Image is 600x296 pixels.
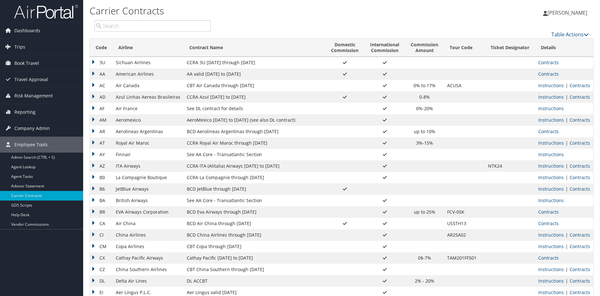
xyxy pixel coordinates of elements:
a: View Ticketing Instructions [538,140,564,146]
td: Copa Airlines [113,241,184,252]
td: BR [90,206,113,218]
td: Cathay Pacific [DATE] to [DATE] [184,252,325,264]
td: EVA Airways Corporation [113,206,184,218]
span: | [564,266,570,272]
span: | [564,186,570,192]
td: 3%-15% [405,137,444,149]
th: Airline: activate to sort column ascending [113,39,184,57]
th: Ticket Designator: activate to sort column ascending [485,39,535,57]
a: View Contracts [538,128,559,134]
td: CBT Copa through [DATE] [184,241,325,252]
td: AeroMexico [DATE] to [DATE] (see also DL contract) [184,114,325,126]
th: DomesticCommission: activate to sort column ascending [325,39,364,57]
td: 2% - 20% [405,275,444,287]
td: 0% to 17% [405,80,444,91]
span: Book Travel [14,55,39,71]
td: B6 [90,183,113,195]
td: AM [90,114,113,126]
span: Reporting [14,104,36,120]
th: CommissionAmount: activate to sort column ascending [405,39,444,57]
td: CX [90,252,113,264]
a: View Contracts [570,140,590,146]
a: View Ticketing Instructions [538,197,564,203]
span: Employee Tools [14,137,48,153]
td: Air France [113,103,184,114]
span: | [564,82,570,88]
a: View Ticketing Instructions [538,117,564,123]
a: View Contracts [570,278,590,284]
td: Aeromexico [113,114,184,126]
th: Details: activate to sort column ascending [535,39,593,57]
td: La Compagnie Boutique [113,172,184,183]
td: B0 [90,172,113,183]
td: BCD Eva Airways through [DATE] [184,206,325,218]
td: AZ [90,160,113,172]
a: Table Actions [551,31,589,38]
a: View Contracts [570,82,590,88]
td: CZ [90,264,113,275]
td: AC [90,80,113,91]
td: AY [90,149,113,160]
td: AT [90,137,113,149]
span: | [564,117,570,123]
h1: Carrier Contracts [90,4,426,18]
td: AF [90,103,113,114]
span: Risk Management [14,88,53,104]
a: View Ticketing Instructions [538,163,564,169]
td: FCV-05K [444,206,485,218]
td: CCRA Azul [DATE] to [DATE] [184,91,325,103]
a: View Contracts [570,266,590,272]
td: up to 25% [405,206,444,218]
td: See AA Core - Transatlantic Section [184,149,325,160]
th: Code: activate to sort column descending [90,39,113,57]
td: US5TH13 [444,218,485,229]
a: View Ticketing Instructions [538,278,564,284]
td: CCRA La Compagnie through [DATE] [184,172,325,183]
td: BCD JetBlue through [DATE] [184,183,325,195]
span: | [564,289,570,295]
td: 0-8% [405,91,444,103]
td: China Airlines [113,229,184,241]
td: AR25A02 [444,229,485,241]
td: BCD China Airlines through [DATE] [184,229,325,241]
td: Air China [113,218,184,229]
input: Search [94,20,211,32]
td: See DL contract for details [184,103,325,114]
span: | [564,94,570,100]
td: Sichuan Airlines [113,57,184,68]
td: Royal Air Maroc [113,137,184,149]
a: View Contracts [538,220,559,226]
td: 0%-20% [405,103,444,114]
td: Azul Linhas Aereas Brasileiras [113,91,184,103]
a: View Contracts [570,243,590,249]
td: CI [90,229,113,241]
a: View Ticketing Instructions [538,174,564,180]
td: DL ACCBT [184,275,325,287]
span: Travel Approval [14,72,48,87]
td: See AA Core - Transatlantic Section [184,195,325,206]
td: JetBlue Airways [113,183,184,195]
td: British Airways [113,195,184,206]
td: 3U [90,57,113,68]
a: View Ticketing Instructions [538,82,564,88]
a: View Contracts [538,71,559,77]
td: CCRA Royal Air Maroc through [DATE] [184,137,325,149]
span: [PERSON_NAME] [548,9,587,16]
td: American Airlines [113,68,184,80]
td: ACUSA [444,80,485,91]
span: | [564,278,570,284]
img: airportal-logo.png [14,4,78,19]
a: View Ticketing Instructions [538,151,564,157]
td: CA [90,218,113,229]
td: NTK24 [485,160,535,172]
a: View Ticketing Instructions [538,105,564,111]
td: AA valid [DATE] to [DATE] [184,68,325,80]
span: | [564,140,570,146]
a: View Contracts [570,163,590,169]
a: View Ticketing Instructions [538,232,564,238]
td: 0$-7% [405,252,444,264]
td: China Southern Airlines [113,264,184,275]
span: | [564,174,570,180]
a: View Contracts [570,289,590,295]
th: InternationalCommission: activate to sort column ascending [364,39,405,57]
